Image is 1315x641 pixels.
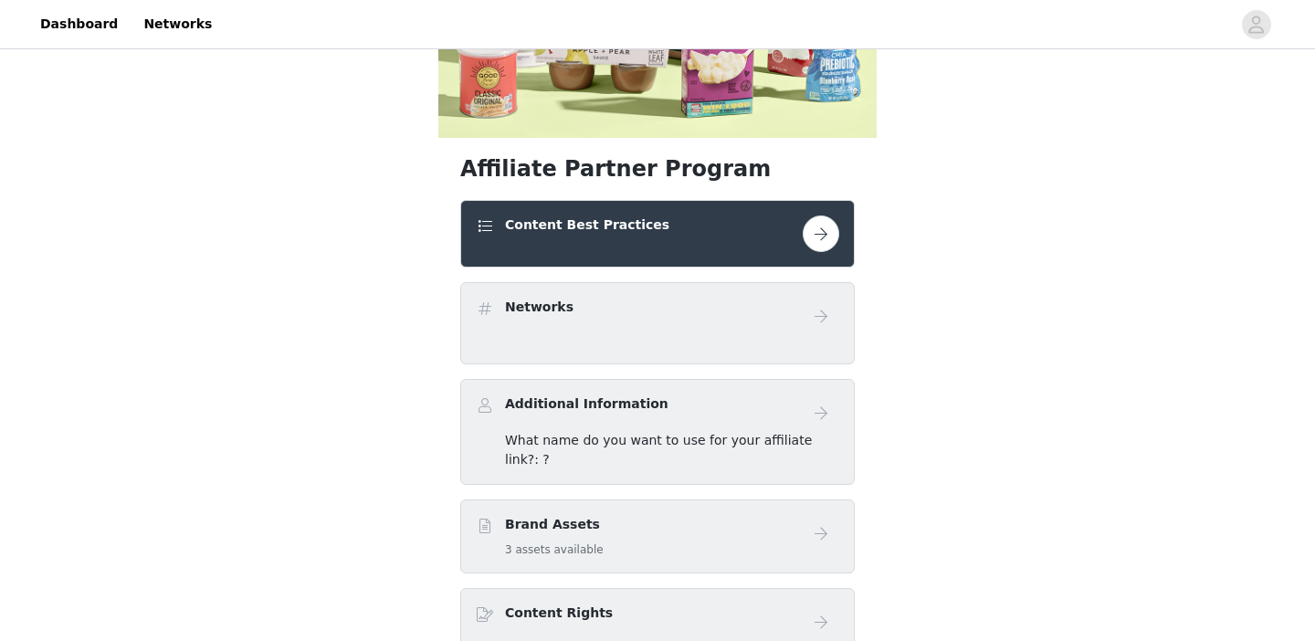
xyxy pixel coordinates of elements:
[505,433,812,467] span: What name do you want to use for your affiliate link?: ?
[460,499,855,573] div: Brand Assets
[505,215,669,235] h4: Content Best Practices
[505,541,604,558] h5: 3 assets available
[1247,10,1265,39] div: avatar
[505,298,573,317] h4: Networks
[460,200,855,268] div: Content Best Practices
[505,604,613,623] h4: Content Rights
[460,152,855,185] h1: Affiliate Partner Program
[29,4,129,45] a: Dashboard
[505,394,668,414] h4: Additional Information
[460,379,855,485] div: Additional Information
[505,515,604,534] h4: Brand Assets
[132,4,223,45] a: Networks
[460,282,855,364] div: Networks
